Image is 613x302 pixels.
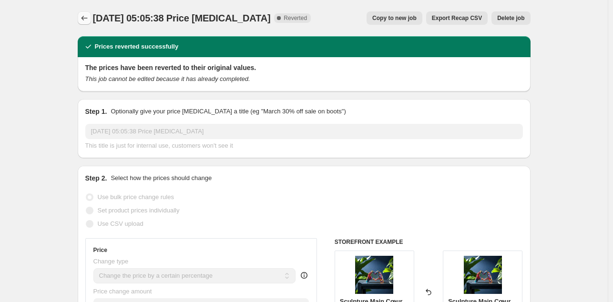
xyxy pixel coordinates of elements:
span: Set product prices individually [98,207,180,214]
img: PG_3_80x.webp [355,256,393,294]
h2: Step 2. [85,173,107,183]
span: Use CSV upload [98,220,143,227]
button: Price change jobs [78,11,91,25]
i: This job cannot be edited because it has already completed. [85,75,250,82]
span: Export Recap CSV [432,14,482,22]
span: Change type [93,258,129,265]
input: 30% off holiday sale [85,124,523,139]
span: Reverted [284,14,307,22]
span: [DATE] 05:05:38 Price [MEDICAL_DATA] [93,13,271,23]
span: Copy to new job [372,14,417,22]
p: Select how the prices should change [111,173,212,183]
span: Price change amount [93,288,152,295]
span: Use bulk price change rules [98,193,174,201]
p: Optionally give your price [MEDICAL_DATA] a title (eg "March 30% off sale on boots") [111,107,346,116]
div: help [299,271,309,280]
span: Delete job [497,14,524,22]
h2: The prices have been reverted to their original values. [85,63,523,72]
h3: Price [93,246,107,254]
h2: Step 1. [85,107,107,116]
img: PG_3_80x.webp [464,256,502,294]
h2: Prices reverted successfully [95,42,179,51]
button: Copy to new job [367,11,422,25]
button: Export Recap CSV [426,11,488,25]
button: Delete job [491,11,530,25]
h6: STOREFRONT EXAMPLE [335,238,523,246]
span: This title is just for internal use, customers won't see it [85,142,233,149]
